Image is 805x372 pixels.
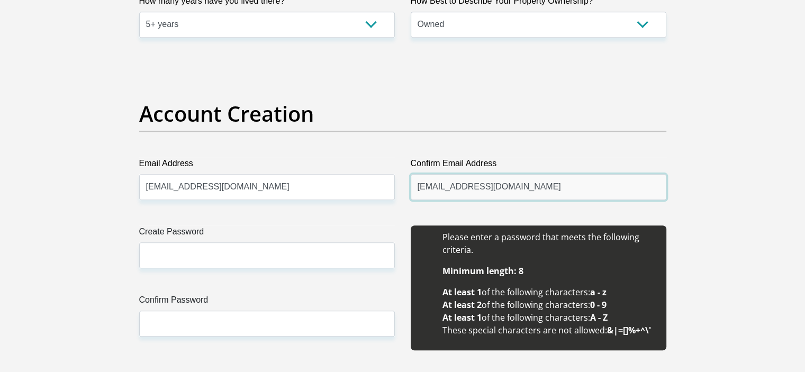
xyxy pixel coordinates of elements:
[139,311,395,337] input: Confirm Password
[442,312,482,323] b: At least 1
[139,157,395,174] label: Email Address
[590,286,607,298] b: a - z
[139,174,395,200] input: Email Address
[139,225,395,242] label: Create Password
[139,101,666,126] h2: Account Creation
[442,231,656,256] li: Please enter a password that meets the following criteria.
[139,12,395,38] select: Please select a value
[139,242,395,268] input: Create Password
[442,265,523,277] b: Minimum length: 8
[442,299,482,311] b: At least 2
[590,312,608,323] b: A - Z
[139,294,395,311] label: Confirm Password
[411,12,666,38] select: Please select a value
[442,311,656,324] li: of the following characters:
[442,286,656,298] li: of the following characters:
[607,324,651,336] b: &|=[]%+^\'
[442,298,656,311] li: of the following characters:
[442,286,482,298] b: At least 1
[590,299,607,311] b: 0 - 9
[411,174,666,200] input: Confirm Email Address
[411,157,666,174] label: Confirm Email Address
[442,324,656,337] li: These special characters are not allowed:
